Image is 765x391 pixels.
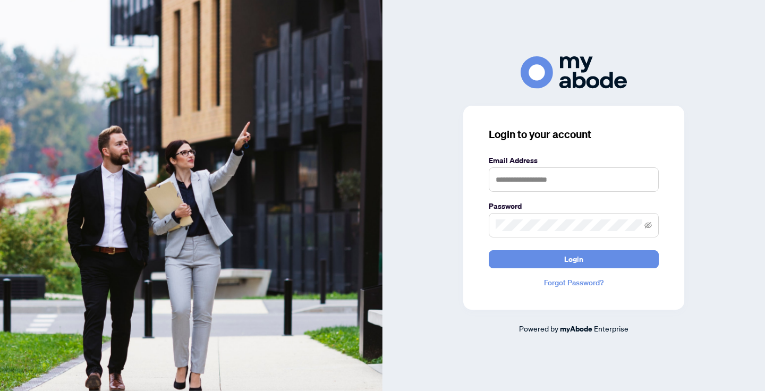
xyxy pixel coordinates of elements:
a: Forgot Password? [489,277,659,288]
a: myAbode [560,323,592,335]
img: ma-logo [521,56,627,89]
h3: Login to your account [489,127,659,142]
span: eye-invisible [644,222,652,229]
span: Powered by [519,324,558,333]
button: Login [489,250,659,268]
span: Login [564,251,583,268]
span: Enterprise [594,324,628,333]
label: Password [489,200,659,212]
label: Email Address [489,155,659,166]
